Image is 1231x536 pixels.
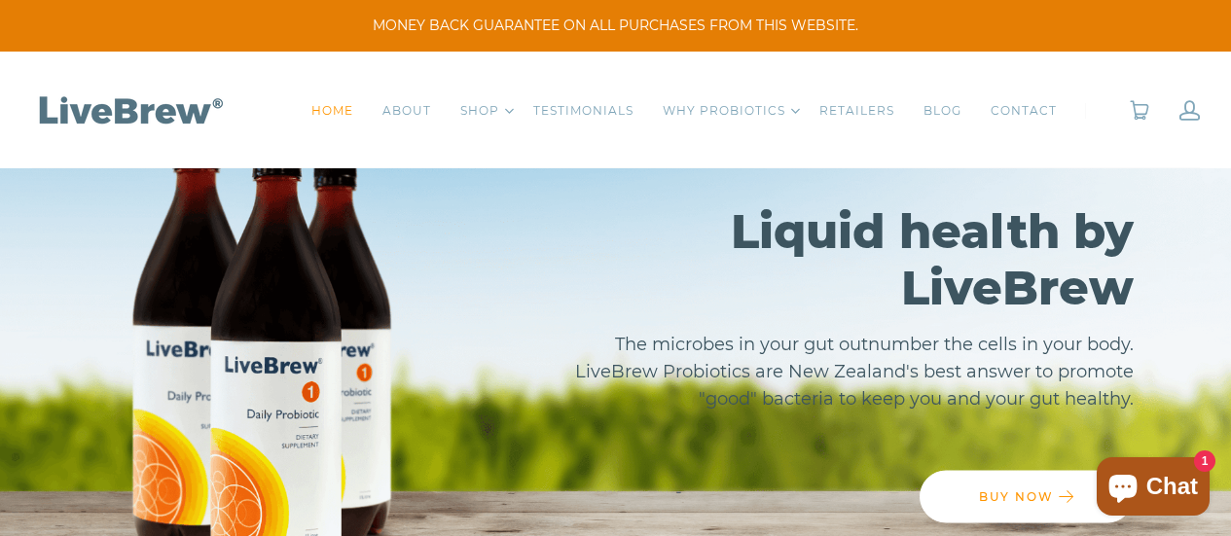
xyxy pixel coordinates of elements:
a: HOME [311,101,353,121]
a: BLOG [923,101,961,121]
a: BUY NOW [920,471,1134,523]
inbox-online-store-chat: Shopify online store chat [1091,457,1215,520]
p: The microbes in your gut outnumber the cells in your body. LiveBrew Probiotics are New Zealand's ... [530,331,1135,412]
a: SHOP [460,101,499,121]
span: BUY NOW [979,489,1054,504]
a: ABOUT [382,101,431,121]
span: MONEY BACK GUARANTEE ON ALL PURCHASES FROM THIS WEBSITE. [29,16,1202,36]
a: TESTIMONIALS [533,101,634,121]
a: CONTACT [991,101,1057,121]
img: LiveBrew [32,92,227,126]
h2: Liquid health by LiveBrew [530,203,1135,316]
a: WHY PROBIOTICS [663,101,785,121]
a: RETAILERS [819,101,894,121]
